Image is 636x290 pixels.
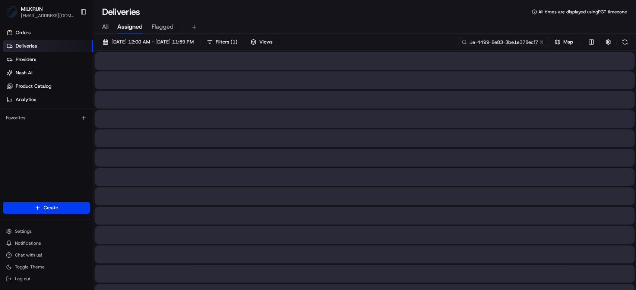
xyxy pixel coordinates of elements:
span: All times are displayed using PGT timezone [538,9,627,15]
button: [EMAIL_ADDRESS][DOMAIN_NAME] [21,13,74,19]
span: Notifications [15,240,41,246]
h1: Deliveries [102,6,140,18]
button: Chat with us! [3,250,90,260]
button: Map [551,37,576,47]
span: Providers [16,56,36,63]
a: Deliveries [3,40,93,52]
span: Flagged [152,22,174,31]
span: Product Catalog [16,83,51,90]
a: Orders [3,27,93,39]
button: Notifications [3,238,90,248]
a: Product Catalog [3,80,93,92]
span: Map [563,39,573,45]
span: Settings [15,228,32,234]
span: All [102,22,108,31]
button: MILKRUNMILKRUN[EMAIL_ADDRESS][DOMAIN_NAME] [3,3,77,21]
span: Deliveries [16,43,37,49]
span: Nash AI [16,70,32,76]
button: Settings [3,226,90,236]
span: Log out [15,276,30,282]
span: Assigned [117,22,143,31]
div: Favorites [3,112,90,124]
a: Analytics [3,94,93,106]
span: Analytics [16,96,36,103]
button: Filters(1) [203,37,241,47]
button: [DATE] 12:00 AM - [DATE] 11:59 PM [99,37,197,47]
input: Type to search [459,37,548,47]
span: Chat with us! [15,252,42,258]
button: Refresh [620,37,630,47]
span: [DATE] 12:00 AM - [DATE] 11:59 PM [111,39,194,45]
span: Filters [216,39,237,45]
button: Views [247,37,276,47]
span: Views [259,39,272,45]
span: Toggle Theme [15,264,45,270]
button: Toggle Theme [3,262,90,272]
a: Providers [3,54,93,65]
span: Create [44,204,58,211]
span: ( 1 ) [231,39,237,45]
span: Orders [16,29,31,36]
img: MILKRUN [6,6,18,18]
a: Nash AI [3,67,93,79]
button: Create [3,202,90,214]
button: Log out [3,274,90,284]
button: MILKRUN [21,5,43,13]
